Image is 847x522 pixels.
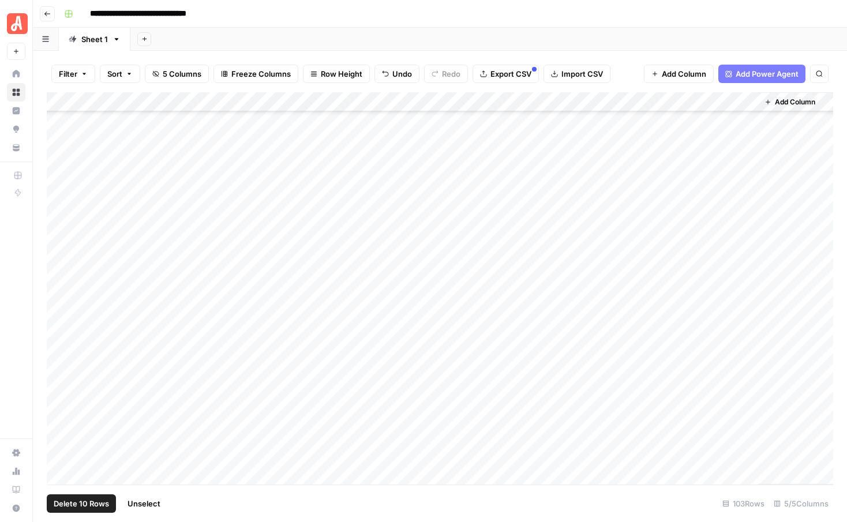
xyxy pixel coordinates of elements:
[213,65,298,83] button: Freeze Columns
[7,499,25,517] button: Help + Support
[100,65,140,83] button: Sort
[561,68,603,80] span: Import CSV
[442,68,460,80] span: Redo
[7,480,25,499] a: Learning Hub
[121,494,167,513] button: Unselect
[59,68,77,80] span: Filter
[128,498,160,509] span: Unselect
[662,68,706,80] span: Add Column
[760,95,820,110] button: Add Column
[718,494,769,513] div: 103 Rows
[7,138,25,157] a: Your Data
[145,65,209,83] button: 5 Columns
[7,13,28,34] img: Angi Logo
[51,65,95,83] button: Filter
[7,65,25,83] a: Home
[321,68,362,80] span: Row Height
[718,65,805,83] button: Add Power Agent
[392,68,412,80] span: Undo
[644,65,714,83] button: Add Column
[231,68,291,80] span: Freeze Columns
[7,9,25,38] button: Workspace: Angi
[424,65,468,83] button: Redo
[736,68,799,80] span: Add Power Agent
[163,68,201,80] span: 5 Columns
[473,65,539,83] button: Export CSV
[7,462,25,480] a: Usage
[374,65,419,83] button: Undo
[7,102,25,120] a: Insights
[47,494,116,513] button: Delete 10 Rows
[544,65,610,83] button: Import CSV
[490,68,531,80] span: Export CSV
[54,498,109,509] span: Delete 10 Rows
[7,120,25,138] a: Opportunities
[769,494,833,513] div: 5/5 Columns
[7,444,25,462] a: Settings
[775,97,815,107] span: Add Column
[59,28,130,51] a: Sheet 1
[107,68,122,80] span: Sort
[303,65,370,83] button: Row Height
[81,33,108,45] div: Sheet 1
[7,83,25,102] a: Browse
